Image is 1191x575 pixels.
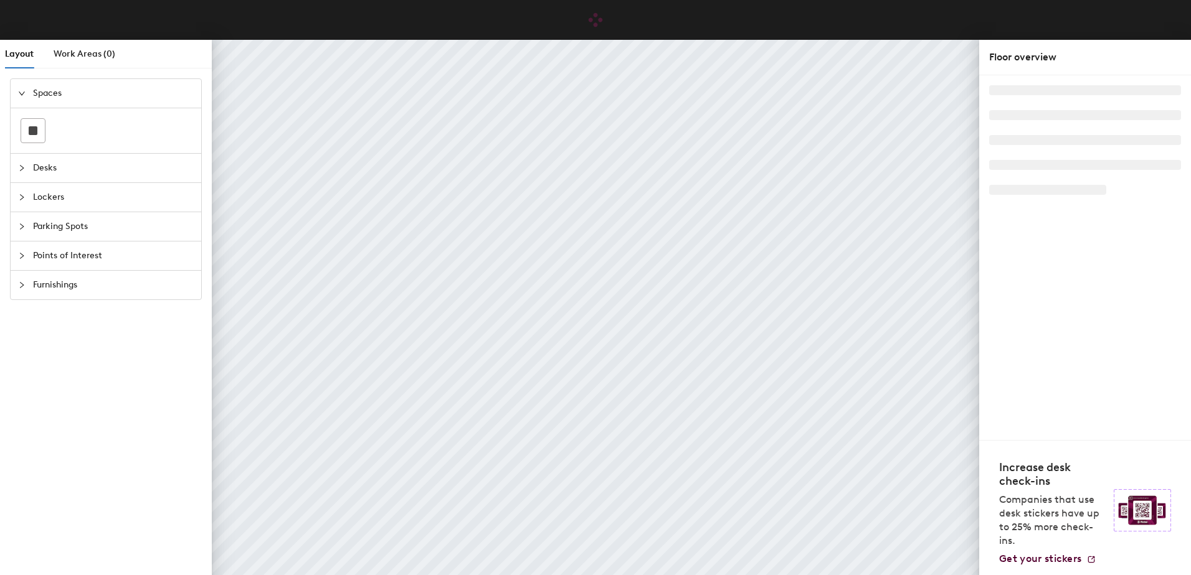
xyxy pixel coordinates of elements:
[33,271,194,299] span: Furnishings
[18,281,26,289] span: collapsed
[33,79,194,108] span: Spaces
[999,553,1096,565] a: Get your stickers
[999,553,1081,564] span: Get your stickers
[54,49,115,59] span: Work Areas (0)
[5,49,34,59] span: Layout
[18,90,26,97] span: expanded
[999,493,1106,548] p: Companies that use desk stickers have up to 25% more check-ins.
[989,50,1181,65] div: Floor overview
[33,212,194,241] span: Parking Spots
[33,241,194,270] span: Points of Interest
[999,460,1106,488] h4: Increase desk check-ins
[18,164,26,172] span: collapsed
[18,252,26,259] span: collapsed
[18,223,26,230] span: collapsed
[1114,489,1171,531] img: Sticker logo
[18,194,26,201] span: collapsed
[33,154,194,182] span: Desks
[33,183,194,212] span: Lockers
